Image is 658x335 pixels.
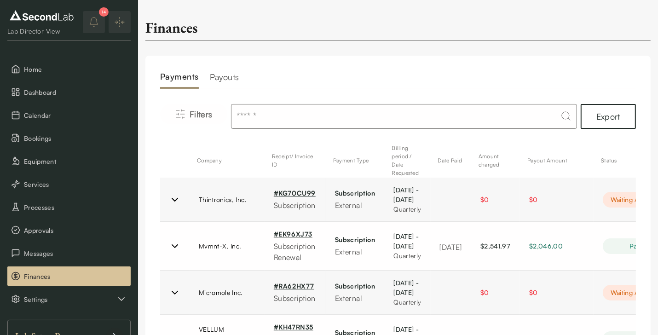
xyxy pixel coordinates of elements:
div: $0 [529,195,584,204]
span: Subscription Renewal [274,242,316,262]
span: [DATE] - [DATE] [393,279,419,296]
div: Settings sub items [7,289,131,309]
h2: Payments [160,70,199,89]
th: Billing period / Date Requested [384,144,430,178]
button: Home [7,59,131,79]
button: Calendar [7,105,131,125]
button: Bookings [7,128,131,148]
div: $2,541.97 [480,241,511,251]
span: Subscription [274,294,316,303]
button: Approvals [7,220,131,240]
a: #KG70CU99 [274,189,316,197]
div: Lab Director View [7,27,76,36]
button: Filters [160,104,227,124]
div: quarterly [393,297,421,307]
div: subscription [335,188,375,198]
span: Approvals [24,225,127,235]
span: Thintronics, Inc. [199,195,255,204]
th: Amount charged [471,144,520,178]
button: Equipment [7,151,131,171]
th: Receipt/ Invoice ID [265,144,326,178]
div: external [335,293,375,304]
h2: Finances [145,18,198,37]
div: quarterly [393,251,421,260]
div: $0 [480,195,511,204]
div: external [335,200,375,211]
span: Equipment [24,156,127,166]
span: Subscription [274,201,316,210]
button: Finances [7,266,131,286]
span: Calendar [24,110,127,120]
button: Processes [7,197,131,217]
span: Messages [24,248,127,258]
button: Dashboard [7,82,131,102]
a: #RA62HX77 [274,282,314,290]
span: Processes [24,202,127,212]
th: Payment Type [326,144,385,178]
div: $0 [529,288,584,297]
button: notifications [83,11,105,33]
h2: Payouts [210,70,239,89]
div: [DATE] [440,242,462,253]
div: quarterly [393,204,421,214]
a: #KH47RN35 [274,323,313,331]
th: Payout Amount [520,144,594,178]
div: external [335,246,375,257]
span: Filters [190,108,213,121]
span: Services [24,179,127,189]
span: Finances [24,271,127,281]
button: Settings [7,289,131,309]
button: Export [581,104,636,129]
th: Company [190,144,265,178]
span: Settings [24,295,116,304]
span: Dashboard [24,87,127,97]
img: logo [7,8,76,23]
span: Micromole Inc. [199,288,255,297]
span: Mvmnt-X, Inc. [199,241,255,251]
th: Date Paid [431,144,471,178]
div: $2,046.00 [529,241,584,251]
div: $0 [480,288,511,297]
div: subscription [335,281,375,291]
span: Home [24,64,127,74]
button: Services [7,174,131,194]
span: [DATE] - [DATE] [393,186,419,203]
button: Messages [7,243,131,263]
a: #EK96XJ73 [274,230,312,238]
span: Bookings [24,133,127,143]
div: 14 [99,7,109,17]
span: [DATE] - [DATE] [393,232,419,250]
button: Expand/Collapse sidebar [109,11,131,33]
div: subscription [335,235,375,244]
